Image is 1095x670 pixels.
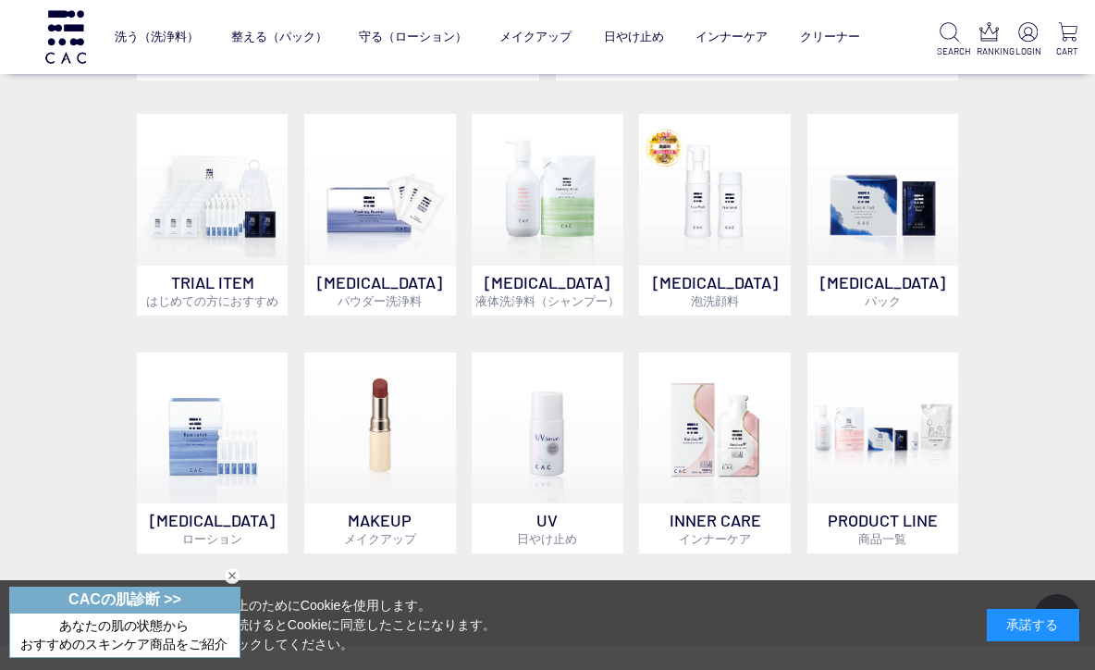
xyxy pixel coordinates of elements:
[1055,22,1080,58] a: CART
[639,266,790,316] p: [MEDICAL_DATA]
[807,503,958,553] p: PRODUCT LINE
[304,114,455,315] a: [MEDICAL_DATA]パウダー洗浄料
[977,44,1002,58] p: RANKING
[43,10,89,63] img: logo
[639,114,790,265] img: 泡洗顔料
[937,44,962,58] p: SEARCH
[304,503,455,553] p: MAKEUP
[475,293,620,308] span: 液体洗浄料（シャンプー）
[517,531,577,546] span: 日やけ止め
[338,293,422,308] span: パウダー洗浄料
[604,16,664,59] a: 日やけ止め
[344,531,416,546] span: メイクアップ
[639,114,790,315] a: 泡洗顔料 [MEDICAL_DATA]泡洗顔料
[137,503,288,553] p: [MEDICAL_DATA]
[977,22,1002,58] a: RANKING
[472,353,622,553] a: UV日やけ止め
[695,16,768,59] a: インナーケア
[137,114,288,315] a: トライアルセット TRIAL ITEMはじめての方におすすめ
[679,531,751,546] span: インナーケア
[16,596,497,654] div: 当サイトでは、お客様へのサービス向上のためにCookieを使用します。 「承諾する」をクリックするか閲覧を続けるとCookieに同意したことになります。 詳細はこちらの をクリックしてください。
[1015,22,1040,58] a: LOGIN
[639,353,790,553] a: インナーケア INNER CAREインナーケア
[691,293,739,308] span: 泡洗顔料
[639,353,790,503] img: インナーケア
[807,114,958,315] a: [MEDICAL_DATA]パック
[499,16,572,59] a: メイクアップ
[800,16,860,59] a: クリーナー
[137,266,288,316] p: TRIAL ITEM
[639,503,790,553] p: INNER CARE
[807,266,958,316] p: [MEDICAL_DATA]
[304,266,455,316] p: [MEDICAL_DATA]
[137,353,288,553] a: [MEDICAL_DATA]ローション
[231,16,327,59] a: 整える（パック）
[304,353,455,553] a: MAKEUPメイクアップ
[137,114,288,265] img: トライアルセット
[807,353,958,553] a: PRODUCT LINE商品一覧
[472,503,622,553] p: UV
[987,609,1079,641] div: 承諾する
[472,266,622,316] p: [MEDICAL_DATA]
[115,16,199,59] a: 洗う（洗浄料）
[146,293,278,308] span: はじめての方におすすめ
[359,16,467,59] a: 守る（ローション）
[1015,44,1040,58] p: LOGIN
[472,114,622,315] a: [MEDICAL_DATA]液体洗浄料（シャンプー）
[1055,44,1080,58] p: CART
[937,22,962,58] a: SEARCH
[858,531,906,546] span: 商品一覧
[182,531,242,546] span: ローション
[865,293,901,308] span: パック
